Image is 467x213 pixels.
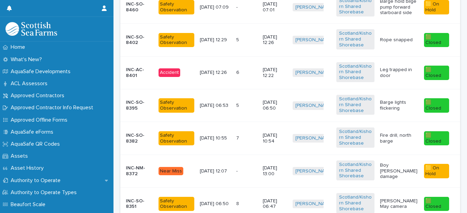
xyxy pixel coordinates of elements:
p: Asset History [8,165,49,171]
div: Safety Observation [159,197,194,211]
div: 🟩 Closed [424,197,449,211]
a: Scotland/Kishorn Shared Shorebase [339,64,372,81]
p: AquaSafe Developments [8,68,76,75]
p: Approved Contractors [8,92,70,99]
p: [PERSON_NAME] May camera [380,198,418,210]
a: Scotland/Kishorn Shared Shorebase [339,129,372,146]
p: Beaufort Scale [8,201,51,208]
p: Authority to Operate Types [8,189,82,196]
div: 🟩 Closed [424,131,449,146]
a: [PERSON_NAME] [295,4,333,10]
p: What's New? [8,56,47,63]
p: Barge lights flickering [380,100,418,111]
p: 5 [236,101,240,109]
p: INC-SO-8460 [126,1,153,13]
p: 6 [236,68,241,76]
a: Scotland/Kishorn Shared Shorebase [339,194,372,212]
p: [DATE] 12:26 [263,34,287,46]
a: [PERSON_NAME] [295,103,333,109]
p: [DATE] 07:09 [200,4,231,10]
p: Authority to Operate [8,177,66,184]
a: [PERSON_NAME] [PERSON_NAME] [295,168,372,174]
a: [PERSON_NAME] [PERSON_NAME] [295,201,372,207]
p: INC-AC-8401 [126,67,153,79]
tr: INC-AC-8401Accident[DATE] 12:2666 [DATE] 12:22[PERSON_NAME] Scotland/Kishorn Shared Shorebase Leg... [120,56,460,89]
p: [DATE] 12:29 [200,37,231,43]
tr: INC-SO-8382Safety Observation[DATE] 10:5577 [DATE] 10:54[PERSON_NAME] Scotland/Kishorn Shared Sho... [120,122,460,155]
img: bPIBxiqnSb2ggTQWdOVV [6,22,57,36]
a: [PERSON_NAME] [295,37,333,43]
tr: INC-NM-8372Near Miss[DATE] 12:07-- [DATE] 13:00[PERSON_NAME] [PERSON_NAME] Scotland/Kishorn Share... [120,155,460,187]
p: [DATE] 06:47 [263,198,287,210]
tr: INC-SO-8395Safety Observation[DATE] 06:5355 [DATE] 06:50[PERSON_NAME] Scotland/Kishorn Shared Sho... [120,89,460,122]
p: [DATE] 06:50 [200,201,231,207]
p: [DATE] 13:00 [263,165,287,177]
p: [DATE] 07:01 [263,1,287,13]
p: [DATE] 12:22 [263,67,287,79]
a: Scotland/Kishorn Shared Shorebase [339,96,372,113]
p: - [236,3,239,10]
p: INC-SO-8395 [126,100,153,111]
p: Approved Contractor Info Request [8,104,99,111]
div: 🟩 Closed [424,66,449,80]
p: - [236,167,239,174]
a: Scotland/Kishorn Shared Shorebase [339,162,372,179]
p: [DATE] 10:54 [263,133,287,144]
div: Near Miss [159,167,183,176]
a: Scotland/Kishorn Shared Shorebase [339,31,372,48]
p: AquaSafe eForms [8,129,59,135]
p: [DATE] 06:50 [263,100,287,111]
div: 🟨 On Hold [424,164,449,178]
p: INC-SO-8382 [126,133,153,144]
a: [PERSON_NAME] [295,135,333,141]
div: Safety Observation [159,131,194,146]
p: Assets [8,153,33,159]
p: Boy [PERSON_NAME] damage [380,162,418,180]
div: Safety Observation [159,98,194,113]
p: [DATE] 12:07 [200,168,231,174]
p: 5 [236,36,240,43]
div: Accident [159,68,180,77]
tr: INC-SO-8402Safety Observation[DATE] 12:2955 [DATE] 12:26[PERSON_NAME] Scotland/Kishorn Shared Sho... [120,24,460,56]
p: [DATE] 10:55 [200,135,231,141]
div: 🟩 Closed [424,33,449,47]
p: [DATE] 12:26 [200,70,231,76]
p: 7 [236,134,240,141]
a: [PERSON_NAME] [295,70,333,76]
p: Home [8,44,31,51]
p: Approved Offline Forms [8,117,73,123]
p: ACL Assessors [8,80,53,87]
p: INC-SO-8351 [126,198,153,210]
div: Safety Observation [159,33,194,47]
p: [DATE] 06:53 [200,103,231,109]
p: Leg trapped in door [380,67,418,79]
p: Rope snapped [380,37,418,43]
p: INC-SO-8402 [126,34,153,46]
p: 8 [236,200,240,207]
p: INC-NM-8372 [126,165,153,177]
div: 🟩 Closed [424,98,449,113]
p: Fire drill, north barge [380,133,418,144]
p: AquaSafe QR Codes [8,141,65,147]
